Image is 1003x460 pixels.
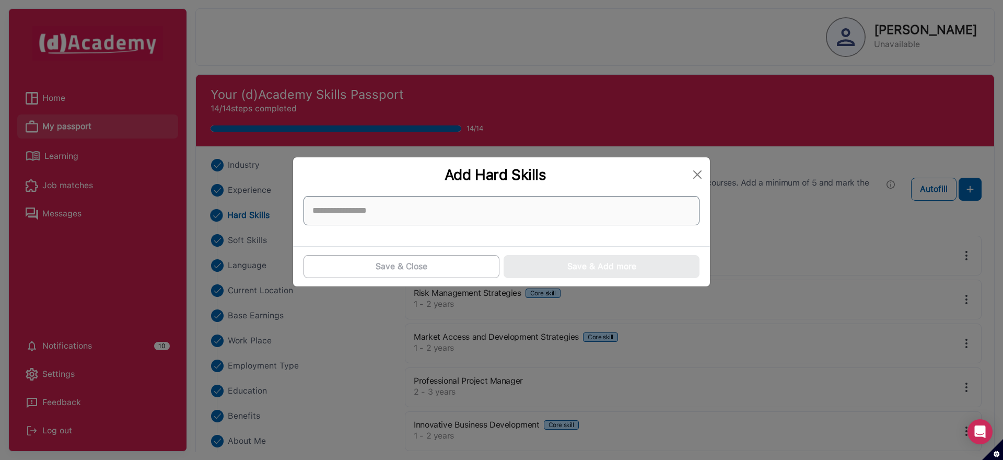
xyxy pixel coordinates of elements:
div: Save & Close [376,260,427,273]
div: Open Intercom Messenger [967,419,993,444]
button: Save & Close [304,255,499,278]
button: Save & Add more [504,255,699,278]
button: Close [689,166,706,183]
button: Set cookie preferences [982,439,1003,460]
div: Save & Add more [567,260,636,273]
div: Add Hard Skills [301,166,689,183]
